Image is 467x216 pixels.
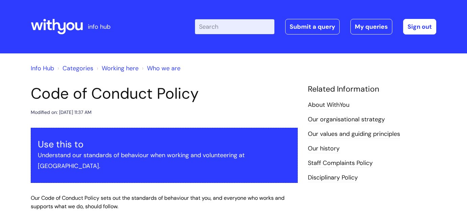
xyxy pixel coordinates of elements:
[31,85,298,103] h1: Code of Conduct Policy
[102,64,139,72] a: Working here
[195,19,274,34] input: Search
[308,144,340,153] a: Our history
[350,19,392,34] a: My queries
[31,108,92,117] div: Modified on: [DATE] 11:37 AM
[95,63,139,74] li: Working here
[56,63,93,74] li: Solution home
[403,19,436,34] a: Sign out
[31,194,285,210] span: Our Code of Conduct Policy sets out the standards of behaviour that you, and everyone who works a...
[285,19,340,34] a: Submit a query
[308,130,400,139] a: Our values and guiding principles
[308,159,373,168] a: Staff Complaints Policy
[308,85,436,94] h4: Related Information
[308,101,349,110] a: About WithYou
[38,139,291,150] h3: Use this to
[31,64,54,72] a: Info Hub
[195,19,436,34] div: | -
[308,173,358,182] a: Disciplinary Policy
[308,115,385,124] a: Our organisational strategy
[140,63,180,74] li: Who we are
[63,64,93,72] a: Categories
[38,150,291,172] p: Understand our standards of behaviour when working and volunteering at [GEOGRAPHIC_DATA].
[88,21,110,32] p: info hub
[147,64,180,72] a: Who we are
